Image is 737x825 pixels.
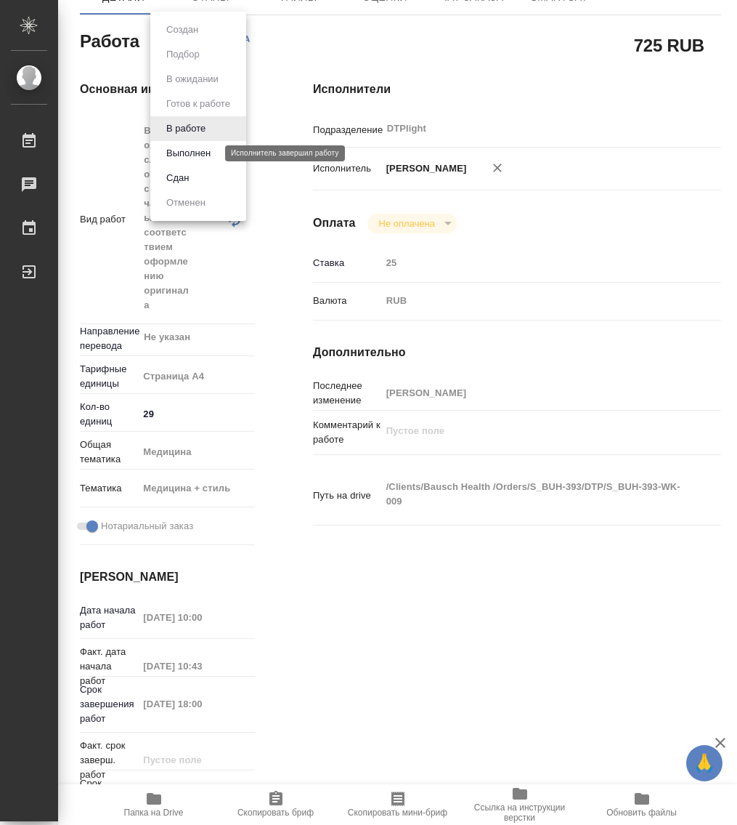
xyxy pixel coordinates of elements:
button: В работе [162,121,210,137]
button: Создан [162,22,203,38]
button: Подбор [162,47,204,63]
button: Выполнен [162,145,215,161]
button: В ожидании [162,71,223,87]
button: Готов к работе [162,96,235,112]
button: Отменен [162,195,210,211]
button: Сдан [162,170,193,186]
